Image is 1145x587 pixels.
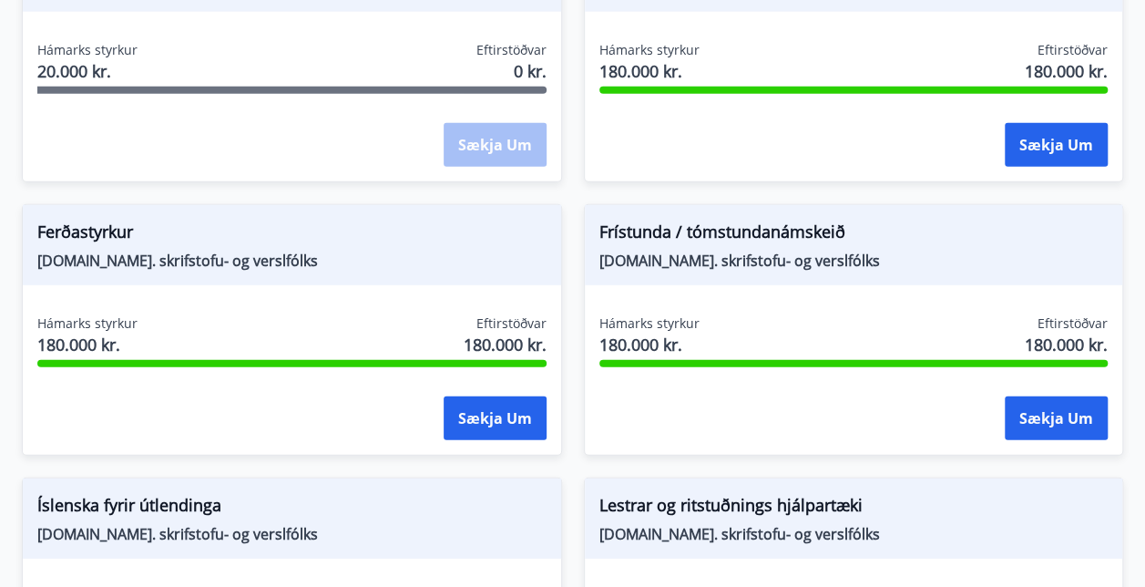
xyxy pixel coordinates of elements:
span: Hámarks styrkur [599,314,700,333]
span: Hámarks styrkur [37,314,138,333]
span: 180.000 kr. [599,59,700,83]
span: Frístunda / tómstundanámskeið [599,220,1109,251]
span: Eftirstöðvar [1038,314,1108,333]
span: Eftirstöðvar [476,314,547,333]
button: Sækja um [444,396,547,440]
span: 180.000 kr. [1025,333,1108,356]
button: Sækja um [1005,396,1108,440]
span: 180.000 kr. [1025,59,1108,83]
span: [DOMAIN_NAME]. skrifstofu- og verslfólks [37,524,547,544]
span: Íslenska fyrir útlendinga [37,493,547,524]
span: Hámarks styrkur [37,41,138,59]
span: Eftirstöðvar [476,41,547,59]
span: 180.000 kr. [599,333,700,356]
span: 0 kr. [514,59,547,83]
span: Eftirstöðvar [1038,41,1108,59]
span: Ferðastyrkur [37,220,547,251]
span: Lestrar og ritstuðnings hjálpartæki [599,493,1109,524]
span: [DOMAIN_NAME]. skrifstofu- og verslfólks [37,251,547,271]
span: 180.000 kr. [37,333,138,356]
span: [DOMAIN_NAME]. skrifstofu- og verslfólks [599,524,1109,544]
span: 180.000 kr. [464,333,547,356]
span: [DOMAIN_NAME]. skrifstofu- og verslfólks [599,251,1109,271]
span: Hámarks styrkur [599,41,700,59]
button: Sækja um [1005,123,1108,167]
span: 20.000 kr. [37,59,138,83]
